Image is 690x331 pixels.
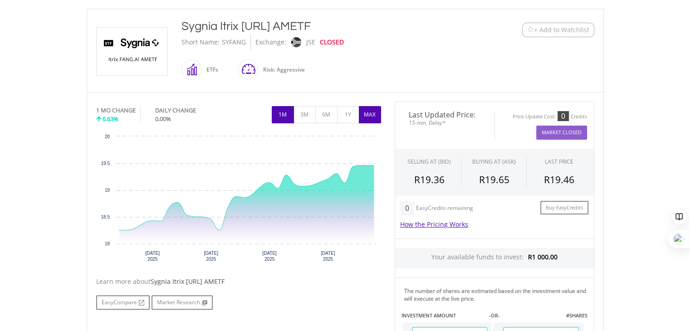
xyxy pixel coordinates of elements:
[321,251,335,262] text: [DATE] 2025
[104,241,110,246] text: 18
[96,295,150,310] a: EasyCompare
[400,201,414,215] div: 0
[513,113,556,120] div: Price Update Cost:
[98,28,166,75] img: TFSA.SYFANG.png
[152,295,213,310] a: Market Research
[96,277,381,286] div: Learn more about
[259,59,305,81] div: Risk: Aggressive
[204,251,218,262] text: [DATE] 2025
[96,132,381,268] svg: Interactive chart
[571,113,587,120] div: Credits
[479,173,509,186] span: R19.65
[400,220,468,229] a: How the Pricing Works
[528,253,558,261] span: R1 000.00
[101,214,110,219] text: 18.5
[414,173,445,186] span: R19.36
[545,158,573,165] div: LAST PRICE
[96,132,381,268] div: Chart. Highcharts interactive chart.
[222,34,246,50] div: SYFANG
[255,34,286,50] div: Exchange:
[145,251,160,262] text: [DATE] 2025
[534,25,589,34] span: + Add to Watchlist
[155,106,226,115] div: DAILY CHANGE
[262,251,277,262] text: [DATE] 2025
[272,106,294,123] button: 1M
[402,118,488,127] span: 15-min. Delay*
[407,158,451,165] div: SELLING AT (BID)
[527,26,534,33] img: Watchlist
[404,287,590,302] div: The number of shares are estimated based on the investment value and will execute at the live price.
[472,158,516,165] span: BUYING AT (ASK)
[291,37,301,47] img: jse.png
[104,134,110,139] text: 20
[104,188,110,193] text: 19
[416,205,473,213] div: EasyCredits remaining
[401,312,456,319] label: INVESTMENT AMOUNT
[320,34,344,50] div: CLOSED
[181,34,220,50] div: Short Name:
[103,115,118,123] span: 6.63%
[337,106,359,123] button: 1Y
[566,312,587,319] label: #SHARES
[151,277,225,286] span: Sygnia Itrix [URL] AMETF
[540,201,588,215] a: Buy EasyCredits
[294,106,316,123] button: 3M
[395,248,594,268] div: Your available funds to invest:
[96,106,136,115] div: 1 MO CHANGE
[181,18,466,34] div: Sygnia Itrix [URL] AMETF
[306,34,315,50] div: JSE
[489,312,499,319] label: -OR-
[558,111,569,121] div: 0
[536,126,587,140] button: Market Closed
[522,23,594,37] button: Watchlist + Add to Watchlist
[101,161,110,166] text: 19.5
[359,106,381,123] button: MAX
[315,106,338,123] button: 6M
[402,111,488,118] span: Last Updated Price:
[202,59,218,81] div: ETFs
[155,115,171,123] span: 0.00%
[544,173,574,186] span: R19.46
